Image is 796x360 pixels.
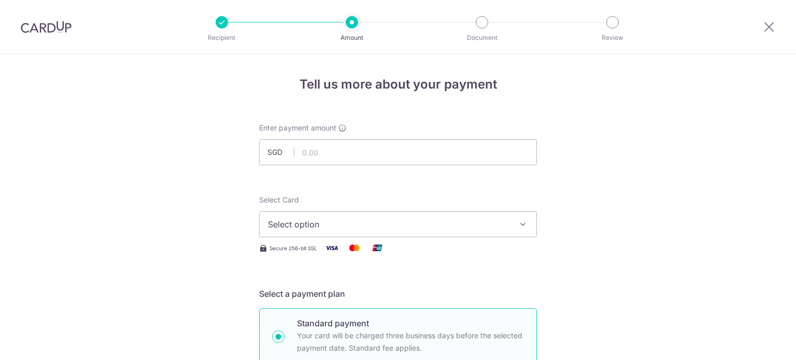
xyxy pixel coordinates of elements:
[259,195,299,204] span: translation missing: en.payables.payment_networks.credit_card.summary.labels.select_card
[269,244,317,252] span: Secure 256-bit SSL
[367,241,388,254] img: Union Pay
[259,211,537,237] button: Select option
[297,329,524,354] p: Your card will be charged three business days before the selected payment date. Standard fee appl...
[259,123,336,133] span: Enter payment amount
[444,33,520,43] p: Document
[321,241,342,254] img: Visa
[259,75,537,94] h4: Tell us more about your payment
[314,33,390,43] p: Amount
[21,21,72,33] img: CardUp
[297,317,524,329] p: Standard payment
[268,218,509,231] span: Select option
[259,139,537,165] input: 0.00
[730,329,786,355] iframe: Opens a widget where you can find more information
[344,241,365,254] img: Mastercard
[259,287,537,300] h5: Select a payment plan
[267,147,294,157] span: SGD
[183,33,260,43] p: Recipient
[574,33,651,43] p: Review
